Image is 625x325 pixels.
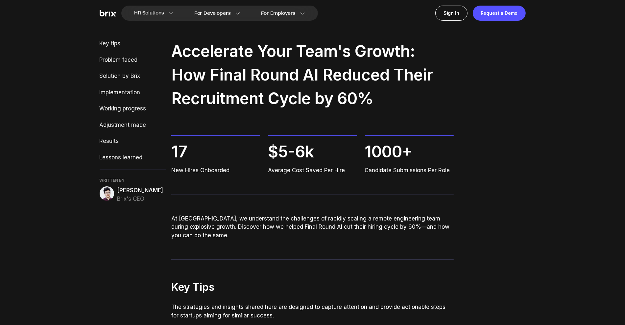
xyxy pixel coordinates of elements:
[171,140,260,164] span: 17
[365,140,454,164] span: 1000+
[100,72,166,81] div: Solution by Brix
[435,6,468,21] a: Sign In
[100,186,114,201] img: alex
[100,121,166,129] div: Adjustment made
[268,140,357,164] span: $5-6k
[134,8,164,18] span: HR Solutions
[100,56,166,64] div: Problem faced
[268,166,357,175] span: Average Cost Saved Per Hire
[171,166,260,175] span: New Hires Onboarded
[117,195,163,203] span: Brix's CEO
[365,166,454,175] span: Candidate Submissions Per Role
[100,10,116,17] img: Brix Logo
[100,178,166,183] span: WRITTEN BY
[171,303,454,320] p: The strategies and insights shared here are designed to capture attention and provide actionable ...
[171,279,454,295] h2: Key Tips
[171,215,454,240] p: At [GEOGRAPHIC_DATA], we understand the challenges of rapidly scaling a remote engineering team d...
[194,10,231,17] span: For Developers
[100,153,166,162] div: Lessons learned
[473,6,526,21] a: Request a Demo
[261,10,296,17] span: For Employers
[100,39,166,48] div: Key tips
[100,104,166,113] div: Working progress
[171,39,454,110] h2: Accelerate Your Team's Growth: How Final Round AI Reduced Their Recruitment Cycle by 60%
[117,186,163,195] span: [PERSON_NAME]
[100,88,166,97] div: Implementation
[100,137,166,146] div: Results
